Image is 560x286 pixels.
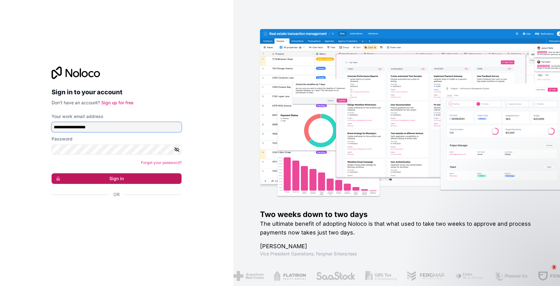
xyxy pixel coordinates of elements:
h1: [PERSON_NAME] [260,242,540,251]
span: 1 [552,265,557,270]
span: Don't have an account? [52,100,100,105]
span: Or [113,191,120,198]
img: /assets/american-red-cross-BAupjrZR.png [233,271,264,281]
iframe: Intercom notifications message [435,225,560,269]
a: Sign up for free [101,100,133,105]
button: Sign in [52,173,182,184]
h1: Vice President Operations , Fergmar Enterprises [260,251,540,257]
label: Password [52,136,72,142]
input: Password [52,145,182,155]
img: /assets/phoenix-BREaitsQ.png [494,271,528,281]
a: Forgot your password? [141,160,182,165]
iframe: Intercom live chat [539,265,554,280]
iframe: Sign in with Google Button [48,205,180,218]
input: Email address [52,122,182,132]
h2: The ultimate benefit of adopting Noloco is that what used to take two weeks to approve and proces... [260,219,540,237]
img: /assets/flatiron-C8eUkumj.png [274,271,306,281]
img: /assets/fergmar-CudnrXN5.png [407,271,445,281]
img: /assets/saastock-C6Zbiodz.png [316,271,355,281]
h1: Two weeks down to two days [260,210,540,219]
img: /assets/fiera-fwj2N5v4.png [455,271,484,281]
h2: Sign in to your account [52,86,182,98]
img: /assets/gbstax-C-GtDUiK.png [365,271,397,281]
label: Your work email address [52,113,103,120]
